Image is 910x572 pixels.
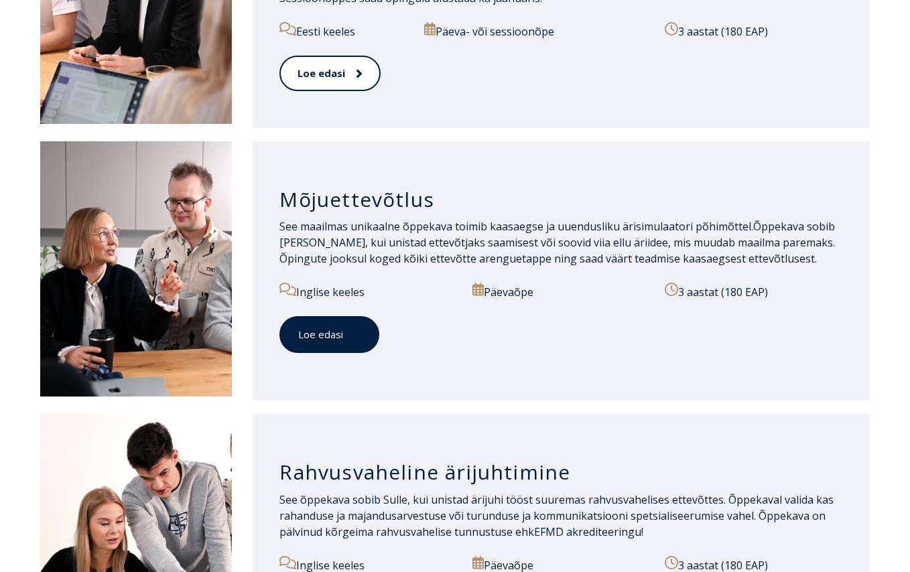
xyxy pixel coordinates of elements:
[279,187,843,212] h3: Mõjuettevõtlus
[279,316,379,353] a: Loe edasi
[279,22,409,40] p: Eesti keeles
[472,283,651,300] p: Päevaõpe
[279,219,835,266] span: Õppekava sobib [PERSON_NAME], kui unistad ettevõtjaks saamisest või soovid viia ellu äriidee, mis...
[279,492,834,539] span: See õppekava sobib Sulle, kui unistad ärijuhi tööst suuremas rahvusvahelises ettevõttes. Õppekava...
[665,283,830,300] p: 3 aastat (180 EAP)
[424,22,651,40] p: Päeva- või sessioonõpe
[534,524,641,539] a: EFMD akrediteeringu
[279,219,753,234] span: See maailmas unikaalne õppekava toimib kaasaegse ja uuendusliku ärisimulaatori põhimõttel.
[279,56,381,91] a: Loe edasi
[665,22,843,40] p: 3 aastat (180 EAP)
[40,141,232,397] img: Mõjuettevõtlus
[279,283,458,300] p: Inglise keeles
[279,459,843,485] h3: Rahvusvaheline ärijuhtimine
